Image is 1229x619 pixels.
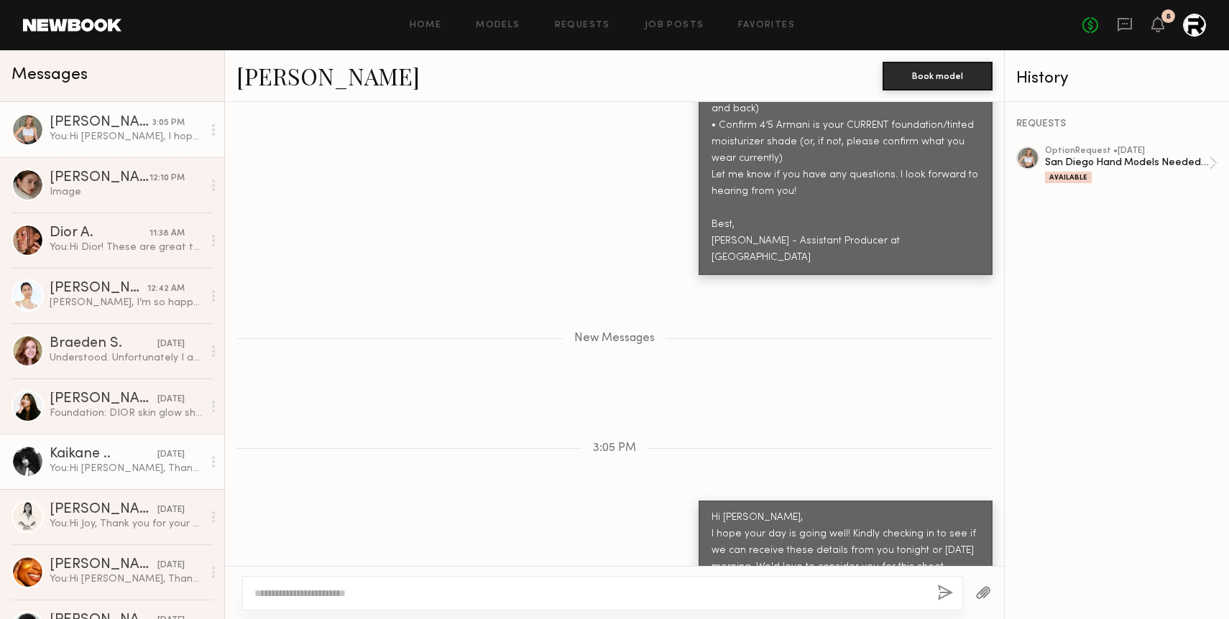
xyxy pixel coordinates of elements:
div: 8 [1166,13,1171,21]
div: [PERSON_NAME] [50,558,157,572]
div: 12:10 PM [149,172,185,185]
div: Kaikane .. [50,447,157,462]
div: [PERSON_NAME] [50,116,152,130]
span: New Messages [574,332,655,345]
a: Favorites [738,21,795,30]
div: You: Hi Joy, Thank you for your submission to our "San Diego Hand Model Needed (9/4)" job post! W... [50,517,203,531]
div: [PERSON_NAME] [50,503,157,517]
a: [PERSON_NAME] [236,60,420,91]
div: San Diego Hand Models Needed (9/4) [1045,156,1209,169]
div: option Request • [DATE] [1045,146,1209,156]
div: [DATE] [157,559,185,572]
div: Braeden S. [50,337,157,351]
div: Hi [PERSON_NAME], I hope your day is going well! Kindly checking in to see if we can receive thes... [712,510,980,592]
div: [DATE] [157,338,185,351]
div: REQUESTS [1016,119,1218,129]
div: You: Hi Dior! These are great thank you. For your shade in Hourglass, I don't see any shades call... [50,241,203,254]
a: Home [410,21,442,30]
div: 3:05 PM [152,116,185,130]
a: Models [476,21,520,30]
div: [DATE] [157,393,185,406]
div: History [1016,70,1218,87]
div: 12:42 AM [147,282,185,296]
button: Book model [883,62,993,90]
div: 11:38 AM [149,227,185,241]
div: [PERSON_NAME] [50,281,147,296]
div: Foundation: DIOR skin glow shade 3WP warm peach [50,406,203,420]
a: optionRequest •[DATE]San Diego Hand Models Needed (9/4)Available [1045,146,1218,183]
div: Available [1045,172,1092,183]
div: [DATE] [157,503,185,517]
div: Image [50,185,203,199]
span: Messages [11,67,88,83]
div: [PERSON_NAME] [50,171,149,185]
a: Book model [883,69,993,81]
div: You: Hi [PERSON_NAME], Thank you for your submission to our "San Diego Hand Model Needed (9/4)" j... [50,462,203,475]
div: [DATE] [157,448,185,462]
div: [PERSON_NAME], I’m so happy to be considered- unfortunately I’m no longer available! I hope we ca... [50,296,203,309]
div: You: Hi [PERSON_NAME], I hope your day is going well! Kindly checking in to see if we can receive... [50,130,203,144]
div: Dior A. [50,226,149,241]
a: Requests [555,21,610,30]
div: [PERSON_NAME] [50,392,157,406]
div: Understood. Unfortunately I am not available for that but please do keep me in mind for future pr... [50,351,203,365]
a: Job Posts [645,21,704,30]
span: 3:05 PM [593,442,636,455]
div: You: Hi [PERSON_NAME], Thank you for your submission to our "San Diego Hand Model Needed (9/4)" j... [50,572,203,586]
